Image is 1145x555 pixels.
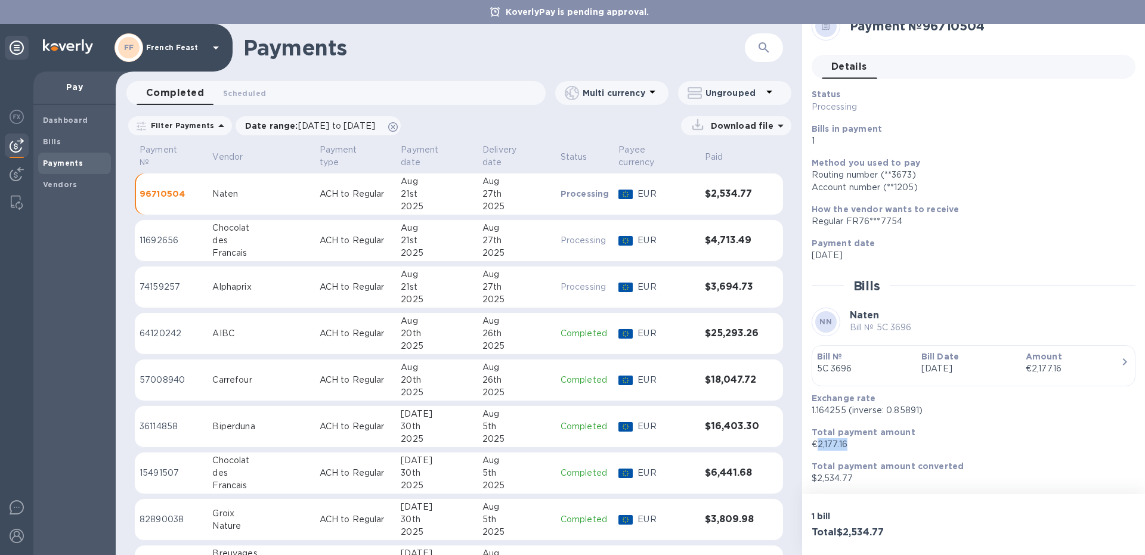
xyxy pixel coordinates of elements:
div: 2025 [401,247,473,259]
p: 5C 3696 [817,362,912,375]
div: Aug [482,315,551,327]
div: 21st [401,234,473,247]
p: Date range : [245,120,381,132]
div: 20th [401,327,473,340]
span: Vendor [212,151,258,163]
div: 2025 [401,293,473,306]
p: Vendor [212,151,243,163]
b: Payments [43,159,83,168]
div: Naten [212,188,310,200]
p: 1.164255 (inverse: 0.85891) [812,404,1126,417]
div: Date range:[DATE] to [DATE] [236,116,401,135]
div: Aug [482,268,551,281]
p: [DATE] [921,362,1016,375]
p: ACH to Regular [320,513,392,526]
p: 11692656 [140,234,203,247]
h2: Payment № 96710504 [850,18,1126,33]
span: Paid [705,151,739,163]
p: ACH to Regular [320,467,392,479]
div: Biperduna [212,420,310,433]
div: Francais [212,479,310,492]
span: Details [831,58,867,75]
p: 96710504 [140,188,203,200]
b: Naten [850,309,879,321]
b: NN [819,317,832,326]
h3: $25,293.26 [705,328,759,339]
h3: $6,441.68 [705,467,759,479]
p: Pay [43,81,106,93]
span: Delivery date [482,144,551,169]
div: Routing number (**3673) [812,169,1126,181]
b: Total payment amount [812,427,915,437]
div: [DATE] [401,408,473,420]
div: 20th [401,374,473,386]
p: Completed [561,467,609,479]
div: 21st [401,188,473,200]
div: 27th [482,234,551,247]
div: 2025 [482,526,551,538]
div: 30th [401,513,473,526]
div: 27th [482,281,551,293]
p: ACH to Regular [320,188,392,200]
div: 26th [482,374,551,386]
div: 2025 [401,200,473,213]
div: 2025 [482,386,551,399]
p: Payment № [140,144,187,169]
div: 2025 [482,293,551,306]
p: Status [561,151,587,163]
p: EUR [638,327,695,340]
h1: Payments [243,35,675,60]
p: 64120242 [140,327,203,340]
p: 15491507 [140,467,203,479]
div: Alphaprix [212,281,310,293]
p: 57008940 [140,374,203,386]
h3: Total $2,534.77 [812,527,969,538]
p: ACH to Regular [320,420,392,433]
b: Total payment amount converted [812,461,964,471]
p: EUR [638,467,695,479]
p: Bill № 5C 3696 [850,321,912,334]
b: Vendors [43,180,78,189]
div: 27th [482,188,551,200]
div: Aug [482,222,551,234]
div: 21st [401,281,473,293]
div: 5th [482,467,551,479]
p: Filter Payments [146,120,214,131]
div: 30th [401,467,473,479]
p: EUR [638,188,695,200]
p: Ungrouped [705,87,762,99]
div: Aug [482,454,551,467]
div: 5th [482,420,551,433]
p: Payee currency [618,144,679,169]
p: 1 [812,135,1126,147]
div: Aug [401,175,473,188]
p: Payment type [320,144,376,169]
p: Processing [812,101,1022,113]
span: Payment date [401,144,473,169]
div: Aug [401,268,473,281]
p: Payment date [401,144,457,169]
div: Aug [401,315,473,327]
div: Aug [482,501,551,513]
div: 2025 [482,433,551,445]
p: 1 bill [812,510,969,522]
div: Aug [482,175,551,188]
b: FF [124,43,134,52]
b: Bills in payment [812,124,882,134]
div: Carrefour [212,374,310,386]
div: 26th [482,327,551,340]
div: Aug [401,361,473,374]
img: Logo [43,39,93,54]
div: Unpin categories [5,36,29,60]
p: ACH to Regular [320,234,392,247]
p: Download file [706,120,773,132]
p: ACH to Regular [320,374,392,386]
b: Amount [1026,352,1062,361]
p: Completed [561,327,609,340]
h3: $18,047.72 [705,374,759,386]
div: AIBC [212,327,310,340]
div: Nature [212,520,310,532]
h3: $4,713.49 [705,235,759,246]
div: Chocolat [212,454,310,467]
b: Exchange rate [812,393,876,403]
